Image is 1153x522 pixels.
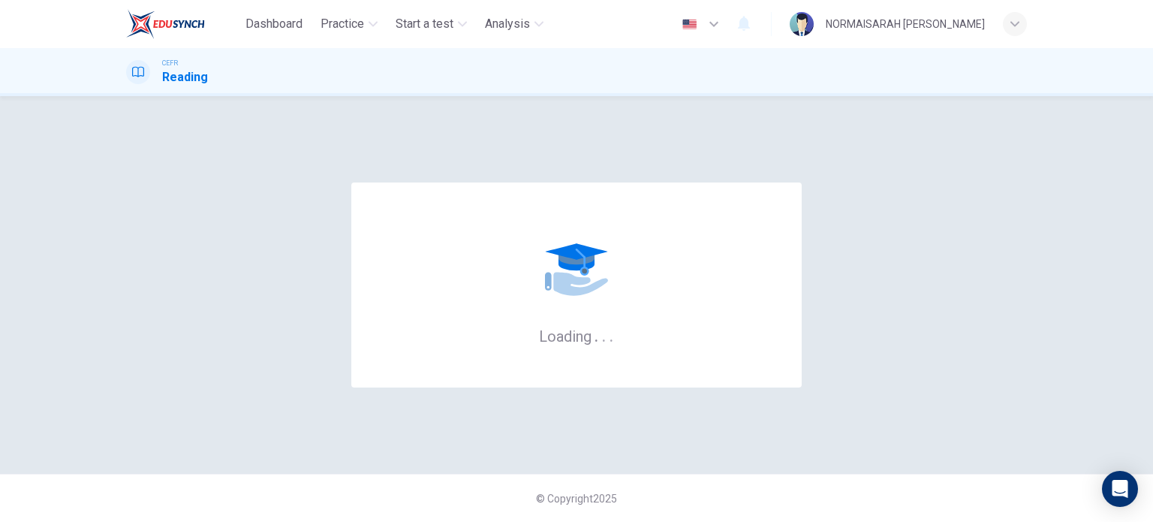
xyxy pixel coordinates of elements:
[321,15,364,33] span: Practice
[245,15,303,33] span: Dashboard
[315,11,384,38] button: Practice
[826,15,985,33] div: NORMAISARAH [PERSON_NAME]
[1102,471,1138,507] div: Open Intercom Messenger
[239,11,309,38] button: Dashboard
[609,322,614,347] h6: .
[539,326,614,345] h6: Loading
[790,12,814,36] img: Profile picture
[126,9,239,39] a: EduSynch logo
[126,9,205,39] img: EduSynch logo
[162,68,208,86] h1: Reading
[601,322,607,347] h6: .
[680,19,699,30] img: en
[162,58,178,68] span: CEFR
[536,493,617,505] span: © Copyright 2025
[485,15,530,33] span: Analysis
[594,322,599,347] h6: .
[396,15,453,33] span: Start a test
[390,11,473,38] button: Start a test
[479,11,549,38] button: Analysis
